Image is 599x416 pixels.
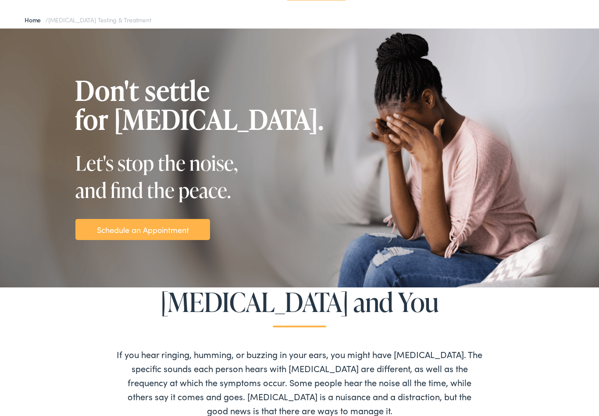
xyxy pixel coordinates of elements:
div: Let's stop the noise, and find the peace. [75,149,264,204]
h2: [MEDICAL_DATA] and You [63,287,536,327]
a: Home [25,15,45,24]
span: [MEDICAL_DATA] Testing & Treatment [48,15,151,24]
h1: Don't settle for [MEDICAL_DATA]. [75,76,324,134]
a: Schedule an Appointment [97,224,189,236]
span: / [25,15,151,24]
